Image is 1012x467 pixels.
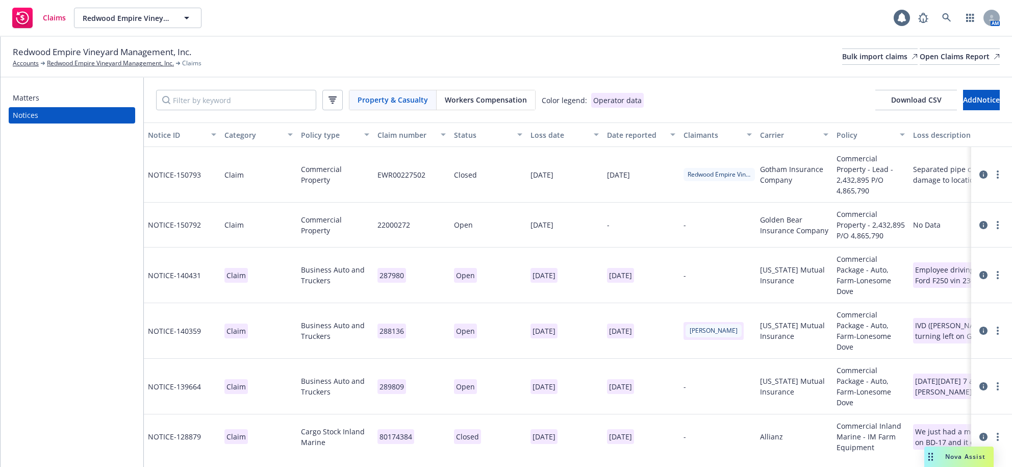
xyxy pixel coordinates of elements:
[530,324,558,338] p: [DATE]
[224,219,244,230] div: Claim
[220,122,297,147] button: Category
[992,380,1004,392] a: more
[756,122,832,147] button: Carrier
[148,270,201,281] span: NOTICE- 140431
[920,49,1000,64] div: Open Claims Report
[224,169,244,180] div: Claim
[454,429,481,444] p: Closed
[960,8,980,28] a: Switch app
[297,122,373,147] button: Policy type
[83,13,171,23] span: Redwood Empire Vineyard Management, Inc.
[9,107,135,124] a: Notices
[924,447,994,467] button: Nova Assist
[377,429,414,444] p: 80174384
[690,326,738,335] span: [PERSON_NAME]
[454,130,511,140] div: Status
[454,268,477,283] p: Open
[607,429,634,444] p: [DATE]
[607,268,634,283] p: [DATE]
[74,8,201,28] button: Redwood Empire Vineyard Management, Inc.
[837,130,894,140] div: Policy
[837,421,905,453] span: Commercial Inland Marine - IM Farm Equipment
[760,431,783,442] span: Allianz
[454,169,477,180] div: Closed
[148,431,201,442] span: NOTICE- 128879
[837,153,905,196] span: Commercial Property - Lead - 2,432,895 P/O 4,865,790
[760,376,828,397] span: [US_STATE] Mutual Insurance
[607,379,634,394] p: [DATE]
[530,379,558,394] p: [DATE]
[992,219,1004,231] a: more
[530,429,558,444] p: [DATE]
[13,90,39,106] div: Matters
[377,324,406,338] p: 288136
[224,429,248,444] p: Claim
[13,45,191,59] span: Redwood Empire Vineyard Management, Inc.
[607,324,634,338] p: [DATE]
[992,431,1004,443] a: more
[450,122,526,147] button: Status
[148,219,201,230] span: NOTICE- 150792
[377,379,406,394] p: 289809
[224,130,282,140] div: Category
[530,169,553,180] div: [DATE]
[992,269,1004,281] a: more
[47,59,174,68] a: Redwood Empire Vineyard Management, Inc.
[913,8,933,28] a: Report a Bug
[920,48,1000,65] a: Open Claims Report
[148,326,201,336] span: NOTICE- 140359
[144,122,220,147] button: Notice ID
[530,268,558,283] p: [DATE]
[684,381,686,392] div: -
[301,214,369,236] span: Commercial Property
[837,365,905,408] span: Commercial Package - Auto, Farm-Lonesome Dove
[13,59,39,68] a: Accounts
[684,219,686,230] div: -
[454,324,477,338] p: Open
[454,379,477,394] span: Open
[9,90,135,106] a: Matters
[875,90,957,110] span: Download CSV
[224,268,248,283] span: Claim
[688,170,751,179] span: Redwood Empire Vineyard Management Llc Et Al
[992,168,1004,181] a: more
[530,219,553,230] div: [DATE]
[760,130,817,140] div: Carrier
[684,431,686,442] div: -
[43,14,66,22] span: Claims
[591,93,644,108] div: Operator data
[530,130,588,140] div: Loss date
[301,320,369,341] span: Business Auto and Truckers
[963,95,1000,105] span: Add Notice
[148,381,201,392] span: NOTICE- 139664
[937,8,957,28] a: Search
[224,324,248,338] p: Claim
[148,130,205,140] div: Notice ID
[891,95,942,105] span: Download CSV
[182,59,201,68] span: Claims
[832,122,909,147] button: Policy
[377,169,425,180] div: EWR00227502
[377,268,406,283] p: 287980
[924,447,937,467] div: Drag to move
[684,322,744,340] span: [PERSON_NAME]
[445,94,527,105] span: Workers Compensation
[842,48,918,65] a: Bulk import claims
[377,219,410,230] div: 22000272
[679,122,756,147] button: Claimants
[542,95,587,106] div: Color legend:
